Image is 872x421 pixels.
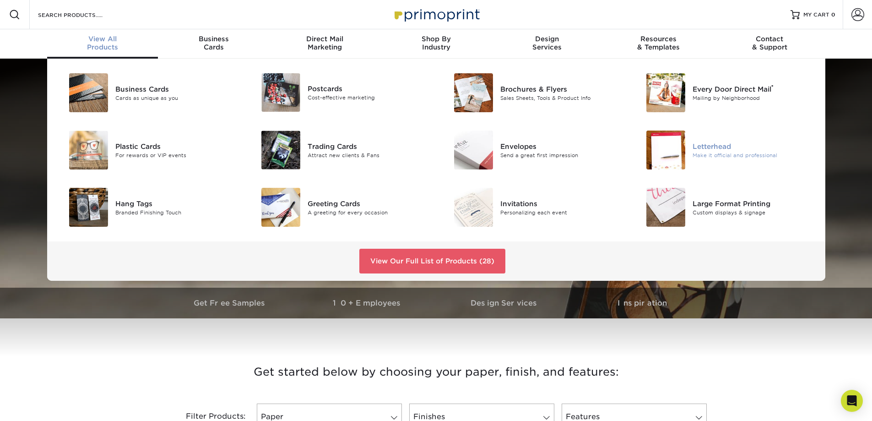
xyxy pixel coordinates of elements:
a: Trading Cards Trading Cards Attract new clients & Fans [250,127,429,173]
div: Products [47,35,158,51]
div: Invitations [500,198,622,208]
a: Every Door Direct Mail Every Door Direct Mail® Mailing by Neighborhood [635,70,814,116]
span: Contact [714,35,825,43]
span: Design [492,35,603,43]
div: Envelopes [500,141,622,151]
img: Letterhead [646,131,685,169]
div: Cards as unique as you [115,94,237,102]
div: Custom displays & signage [693,208,814,216]
div: Letterhead [693,141,814,151]
img: Hang Tags [69,188,108,227]
img: Greeting Cards [261,188,300,227]
img: Invitations [454,188,493,227]
div: Make it official and professional [693,151,814,159]
a: View Our Full List of Products (28) [359,249,505,273]
span: Shop By [380,35,492,43]
img: Envelopes [454,131,493,169]
div: Personalizing each event [500,208,622,216]
a: Postcards Postcards Cost-effective marketing [250,70,429,115]
div: Marketing [269,35,380,51]
div: Every Door Direct Mail [693,84,814,94]
span: MY CART [803,11,829,19]
a: Contact& Support [714,29,825,59]
a: Letterhead Letterhead Make it official and professional [635,127,814,173]
div: Open Intercom Messenger [841,390,863,412]
span: Business [158,35,269,43]
a: Invitations Invitations Personalizing each event [443,184,622,230]
a: Plastic Cards Plastic Cards For rewards or VIP events [58,127,237,173]
a: Hang Tags Hang Tags Branded Finishing Touch [58,184,237,230]
img: Plastic Cards [69,131,108,169]
input: SEARCH PRODUCTS..... [37,9,126,20]
div: A greeting for every occasion [308,208,429,216]
img: Brochures & Flyers [454,73,493,112]
div: Business Cards [115,84,237,94]
span: View All [47,35,158,43]
div: Postcards [308,84,429,94]
img: Primoprint [390,5,482,24]
div: Plastic Cards [115,141,237,151]
div: Branded Finishing Touch [115,208,237,216]
span: Direct Mail [269,35,380,43]
img: Large Format Printing [646,188,685,227]
a: Envelopes Envelopes Send a great first impression [443,127,622,173]
a: BusinessCards [158,29,269,59]
div: Industry [380,35,492,51]
a: Large Format Printing Large Format Printing Custom displays & signage [635,184,814,230]
div: For rewards or VIP events [115,151,237,159]
div: Services [492,35,603,51]
sup: ® [771,84,774,90]
a: View AllProducts [47,29,158,59]
div: Cost-effective marketing [308,94,429,102]
div: Sales Sheets, Tools & Product Info [500,94,622,102]
span: Resources [603,35,714,43]
div: Large Format Printing [693,198,814,208]
div: Hang Tags [115,198,237,208]
h3: Get started below by choosing your paper, finish, and features: [168,351,704,393]
div: Send a great first impression [500,151,622,159]
iframe: Google Customer Reviews [2,393,78,418]
img: Every Door Direct Mail [646,73,685,112]
img: Business Cards [69,73,108,112]
a: Brochures & Flyers Brochures & Flyers Sales Sheets, Tools & Product Info [443,70,622,116]
a: Business Cards Business Cards Cards as unique as you [58,70,237,116]
div: & Support [714,35,825,51]
div: Trading Cards [308,141,429,151]
a: Shop ByIndustry [380,29,492,59]
div: Cards [158,35,269,51]
div: Brochures & Flyers [500,84,622,94]
div: Mailing by Neighborhood [693,94,814,102]
span: 0 [831,11,835,18]
div: Greeting Cards [308,198,429,208]
div: & Templates [603,35,714,51]
a: Resources& Templates [603,29,714,59]
img: Trading Cards [261,131,300,169]
div: Attract new clients & Fans [308,151,429,159]
a: Greeting Cards Greeting Cards A greeting for every occasion [250,184,429,230]
a: DesignServices [492,29,603,59]
a: Direct MailMarketing [269,29,380,59]
img: Postcards [261,73,300,112]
